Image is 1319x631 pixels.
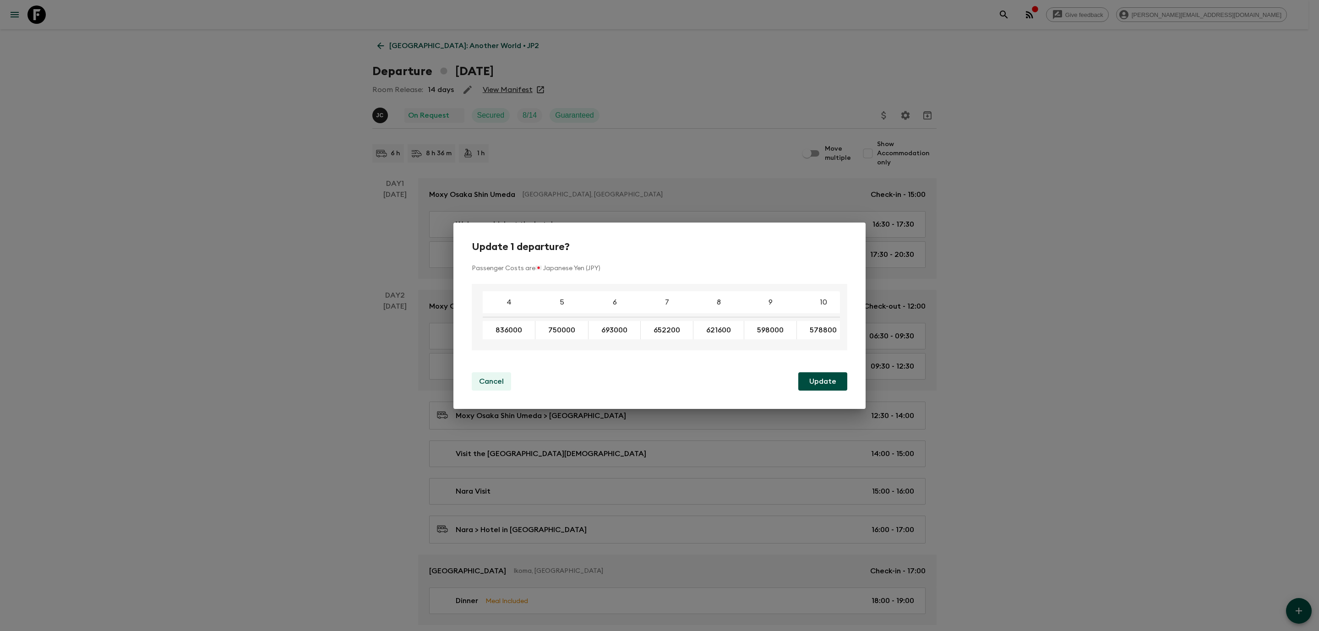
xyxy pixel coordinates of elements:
p: 9 [769,297,773,308]
p: 7 [665,297,669,308]
button: 621600 [695,321,742,339]
p: 10 [820,297,827,308]
button: 578800 [799,321,848,339]
button: 750000 [537,321,586,339]
div: Enter a new cost to update all selected instances [589,321,641,339]
p: 6 [613,297,617,308]
p: Passenger Costs are 🇯🇵 Japanese Yen (JPY) [472,264,847,273]
button: Update [798,372,847,391]
div: Enter a new cost to update all selected instances [744,321,797,339]
div: Enter a new cost to update all selected instances [641,321,693,339]
div: Enter a new cost to update all selected instances [535,321,589,339]
p: Cancel [479,376,504,387]
p: 4 [507,297,512,308]
div: Enter a new cost to update all selected instances [693,321,744,339]
div: Enter a new cost to update all selected instances [797,321,850,339]
div: Enter a new cost to update all selected instances [483,321,535,339]
button: Cancel [472,372,511,391]
button: 836000 [485,321,533,339]
p: 8 [717,297,721,308]
button: 598000 [746,321,795,339]
h2: Update 1 departure? [472,241,847,253]
button: 693000 [590,321,638,339]
button: 652200 [643,321,691,339]
p: 5 [560,297,564,308]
